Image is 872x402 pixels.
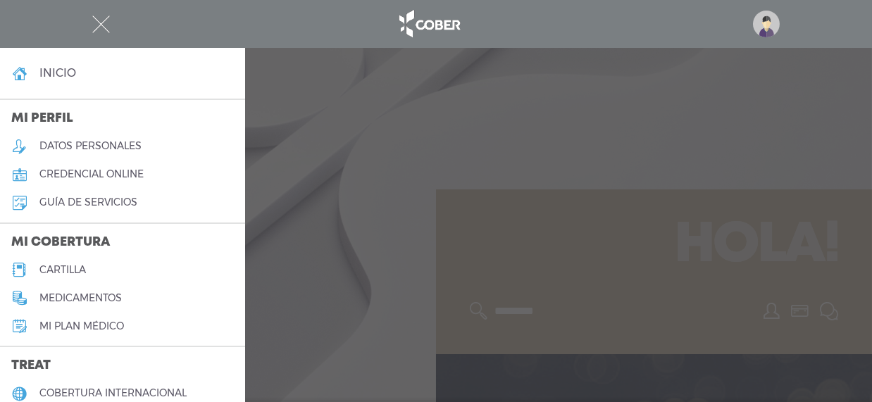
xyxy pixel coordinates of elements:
h5: credencial online [39,168,144,180]
h5: guía de servicios [39,196,137,208]
img: profile-placeholder.svg [753,11,780,37]
h5: datos personales [39,140,142,152]
h4: inicio [39,66,76,80]
h5: Mi plan médico [39,320,124,332]
img: Cober_menu-close-white.svg [92,15,110,33]
img: logo_cober_home-white.png [392,7,466,41]
h5: cartilla [39,264,86,276]
h5: medicamentos [39,292,122,304]
h5: cobertura internacional [39,387,187,399]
